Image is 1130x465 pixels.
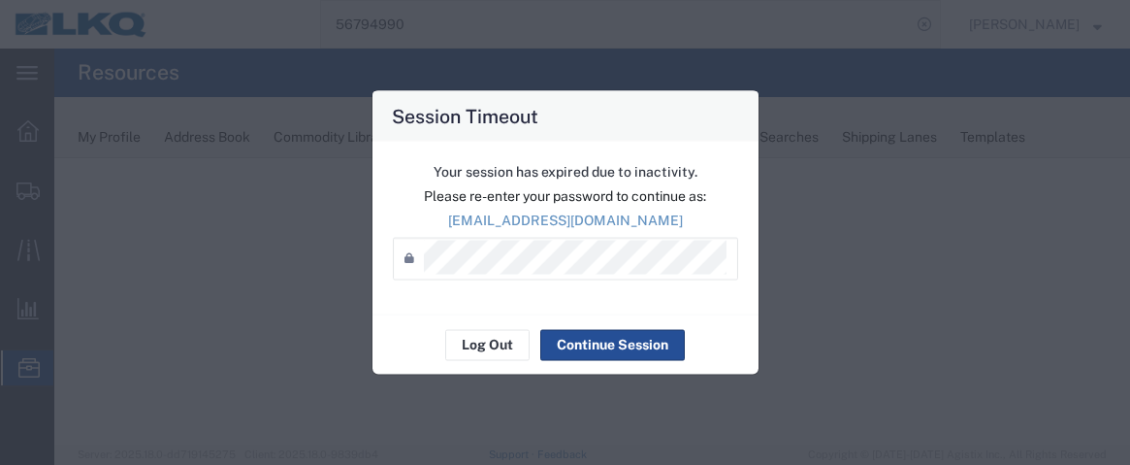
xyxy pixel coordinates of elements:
[393,185,738,206] p: Please re-enter your password to continue as:
[393,161,738,182] p: Your session has expired due to inactivity.
[392,101,538,129] h4: Session Timeout
[445,329,530,360] button: Log Out
[393,210,738,230] p: [EMAIL_ADDRESS][DOMAIN_NAME]
[540,329,685,360] button: Continue Session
